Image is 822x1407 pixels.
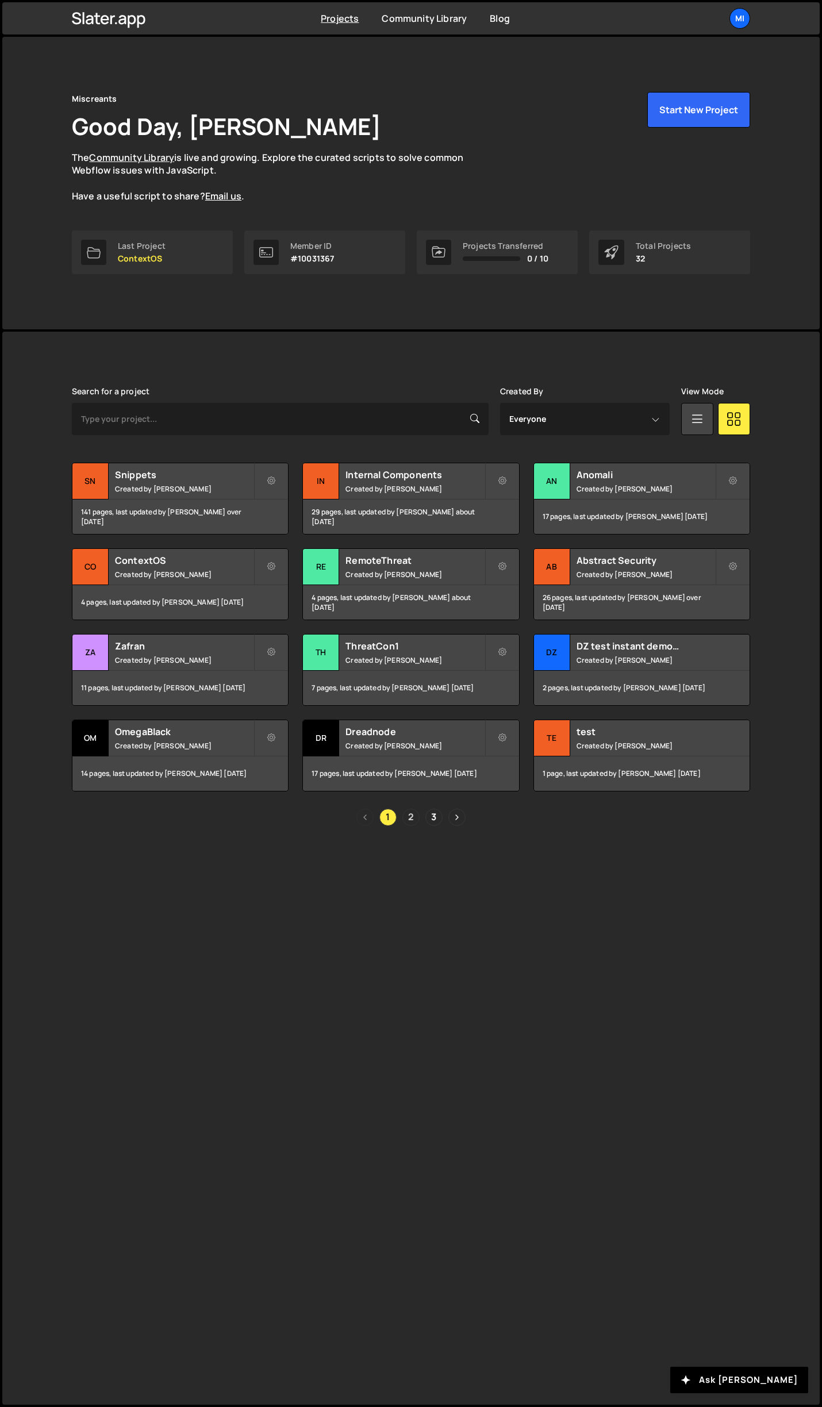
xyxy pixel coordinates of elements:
a: Next page [448,809,466,826]
a: In Internal Components Created by [PERSON_NAME] 29 pages, last updated by [PERSON_NAME] about [DATE] [302,463,519,535]
a: Community Library [89,151,174,164]
div: Ab [534,549,570,585]
a: Projects [321,12,359,25]
span: 0 / 10 [527,254,548,263]
small: Created by [PERSON_NAME] [345,741,484,751]
small: Created by [PERSON_NAME] [577,741,715,751]
h2: OmegaBlack [115,725,253,738]
h2: Dreadnode [345,725,484,738]
a: te test Created by [PERSON_NAME] 1 page, last updated by [PERSON_NAME] [DATE] [533,720,750,791]
div: 1 page, last updated by [PERSON_NAME] [DATE] [534,756,750,791]
div: In [303,463,339,499]
label: Created By [500,387,544,396]
a: Last Project ContextOS [72,230,233,274]
a: An Anomali Created by [PERSON_NAME] 17 pages, last updated by [PERSON_NAME] [DATE] [533,463,750,535]
a: Sn Snippets Created by [PERSON_NAME] 141 pages, last updated by [PERSON_NAME] over [DATE] [72,463,289,535]
h2: ThreatCon1 [345,640,484,652]
button: Ask [PERSON_NAME] [670,1367,808,1393]
a: Mi [729,8,750,29]
a: Page 3 [425,809,443,826]
h1: Good Day, [PERSON_NAME] [72,110,381,142]
small: Created by [PERSON_NAME] [345,655,484,665]
a: Za Zafran Created by [PERSON_NAME] 11 pages, last updated by [PERSON_NAME] [DATE] [72,634,289,706]
label: Search for a project [72,387,149,396]
div: Sn [72,463,109,499]
a: Co ContextOS Created by [PERSON_NAME] 4 pages, last updated by [PERSON_NAME] [DATE] [72,548,289,620]
div: 17 pages, last updated by [PERSON_NAME] [DATE] [534,499,750,534]
h2: DZ test instant demo (delete later) [577,640,715,652]
small: Created by [PERSON_NAME] [115,741,253,751]
small: Created by [PERSON_NAME] [115,655,253,665]
a: Om OmegaBlack Created by [PERSON_NAME] 14 pages, last updated by [PERSON_NAME] [DATE] [72,720,289,791]
div: 17 pages, last updated by [PERSON_NAME] [DATE] [303,756,518,791]
h2: Abstract Security [577,554,715,567]
div: 29 pages, last updated by [PERSON_NAME] about [DATE] [303,499,518,534]
a: Dr Dreadnode Created by [PERSON_NAME] 17 pages, last updated by [PERSON_NAME] [DATE] [302,720,519,791]
div: 2 pages, last updated by [PERSON_NAME] [DATE] [534,671,750,705]
div: Projects Transferred [463,241,548,251]
div: Za [72,635,109,671]
div: Pagination [72,809,750,826]
a: Re RemoteThreat Created by [PERSON_NAME] 4 pages, last updated by [PERSON_NAME] about [DATE] [302,548,519,620]
div: Om [72,720,109,756]
small: Created by [PERSON_NAME] [577,570,715,579]
a: Ab Abstract Security Created by [PERSON_NAME] 26 pages, last updated by [PERSON_NAME] over [DATE] [533,548,750,620]
small: Created by [PERSON_NAME] [345,570,484,579]
div: Th [303,635,339,671]
div: Member ID [290,241,334,251]
small: Created by [PERSON_NAME] [115,484,253,494]
a: Page 2 [402,809,420,826]
div: 7 pages, last updated by [PERSON_NAME] [DATE] [303,671,518,705]
a: Blog [490,12,510,25]
label: View Mode [681,387,724,396]
p: The is live and growing. Explore the curated scripts to solve common Webflow issues with JavaScri... [72,151,486,203]
button: Start New Project [647,92,750,128]
p: ContextOS [118,254,166,263]
div: DZ [534,635,570,671]
a: DZ DZ test instant demo (delete later) Created by [PERSON_NAME] 2 pages, last updated by [PERSON_... [533,634,750,706]
a: Email us [205,190,241,202]
div: Total Projects [636,241,691,251]
div: 14 pages, last updated by [PERSON_NAME] [DATE] [72,756,288,791]
small: Created by [PERSON_NAME] [345,484,484,494]
h2: ContextOS [115,554,253,567]
p: 32 [636,254,691,263]
div: Co [72,549,109,585]
small: Created by [PERSON_NAME] [115,570,253,579]
div: 4 pages, last updated by [PERSON_NAME] about [DATE] [303,585,518,620]
div: An [534,463,570,499]
h2: test [577,725,715,738]
div: Miscreants [72,92,117,106]
div: te [534,720,570,756]
p: #10031367 [290,254,334,263]
small: Created by [PERSON_NAME] [577,484,715,494]
a: Community Library [382,12,467,25]
div: Re [303,549,339,585]
div: 141 pages, last updated by [PERSON_NAME] over [DATE] [72,499,288,534]
input: Type your project... [72,403,489,435]
h2: Snippets [115,468,253,481]
small: Created by [PERSON_NAME] [577,655,715,665]
h2: Internal Components [345,468,484,481]
div: 4 pages, last updated by [PERSON_NAME] [DATE] [72,585,288,620]
div: 11 pages, last updated by [PERSON_NAME] [DATE] [72,671,288,705]
h2: Zafran [115,640,253,652]
div: Dr [303,720,339,756]
h2: RemoteThreat [345,554,484,567]
a: Th ThreatCon1 Created by [PERSON_NAME] 7 pages, last updated by [PERSON_NAME] [DATE] [302,634,519,706]
div: 26 pages, last updated by [PERSON_NAME] over [DATE] [534,585,750,620]
h2: Anomali [577,468,715,481]
div: Last Project [118,241,166,251]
